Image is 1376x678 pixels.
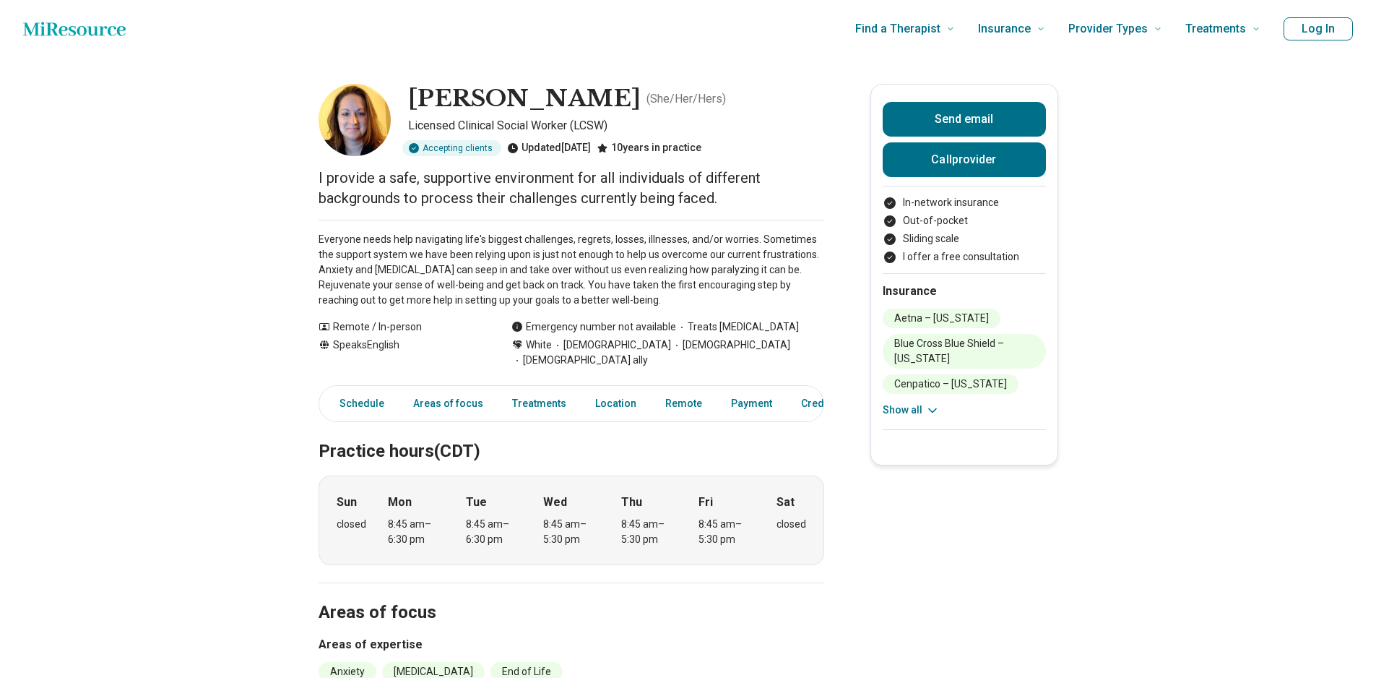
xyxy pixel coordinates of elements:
[776,517,806,532] div: closed
[883,195,1046,210] li: In-network insurance
[322,389,393,419] a: Schedule
[511,319,676,335] div: Emergency number not available
[855,19,940,39] span: Find a Therapist
[543,494,567,511] strong: Wed
[1185,19,1246,39] span: Treatments
[319,84,391,156] img: Shauna Vega, Licensed Clinical Social Worker (LCSW)
[511,353,648,368] span: [DEMOGRAPHIC_DATA] ally
[466,517,522,547] div: 8:45 am – 6:30 pm
[388,517,443,547] div: 8:45 am – 6:30 pm
[319,405,824,464] h2: Practice hours (CDT)
[883,102,1046,137] button: Send email
[671,338,790,353] span: [DEMOGRAPHIC_DATA]
[646,90,726,108] p: ( She/Her/Hers )
[503,389,575,419] a: Treatments
[883,403,940,418] button: Show all
[597,140,701,156] div: 10 years in practice
[319,168,824,208] p: I provide a safe, supportive environment for all individuals of different backgrounds to process ...
[621,517,677,547] div: 8:45 am – 5:30 pm
[408,84,641,114] h1: [PERSON_NAME]
[776,494,795,511] strong: Sat
[543,517,599,547] div: 8:45 am – 5:30 pm
[978,19,1031,39] span: Insurance
[883,231,1046,246] li: Sliding scale
[792,389,873,419] a: Credentials
[319,319,483,335] div: Remote / In-person
[1284,17,1353,40] button: Log In
[883,334,1046,369] li: Blue Cross Blue Shield – [US_STATE]
[319,636,824,653] h3: Areas of expertise
[402,140,501,156] div: Accepting clients
[526,338,552,353] span: White
[883,142,1046,177] button: Callprovider
[466,494,487,511] strong: Tue
[337,517,366,532] div: closed
[883,249,1046,265] li: I offer a free consultation
[883,374,1018,394] li: Cenpatico – [US_STATE]
[883,309,1000,328] li: Aetna – [US_STATE]
[676,319,799,335] span: Treats [MEDICAL_DATA]
[883,213,1046,228] li: Out-of-pocket
[698,494,713,511] strong: Fri
[388,494,412,511] strong: Mon
[552,338,671,353] span: [DEMOGRAPHIC_DATA]
[337,494,357,511] strong: Sun
[404,389,492,419] a: Areas of focus
[621,494,642,511] strong: Thu
[319,338,483,368] div: Speaks English
[722,389,781,419] a: Payment
[587,389,645,419] a: Location
[657,389,711,419] a: Remote
[698,517,754,547] div: 8:45 am – 5:30 pm
[883,195,1046,265] ul: Payment options
[319,566,824,625] h2: Areas of focus
[23,14,126,43] a: Home page
[319,476,824,565] div: When does the program meet?
[319,232,824,308] p: Everyone needs help navigating life's biggest challenges, regrets, losses, illnesses, and/or worr...
[883,283,1046,300] h2: Insurance
[507,140,591,156] div: Updated [DATE]
[408,117,824,134] p: Licensed Clinical Social Worker (LCSW)
[1068,19,1148,39] span: Provider Types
